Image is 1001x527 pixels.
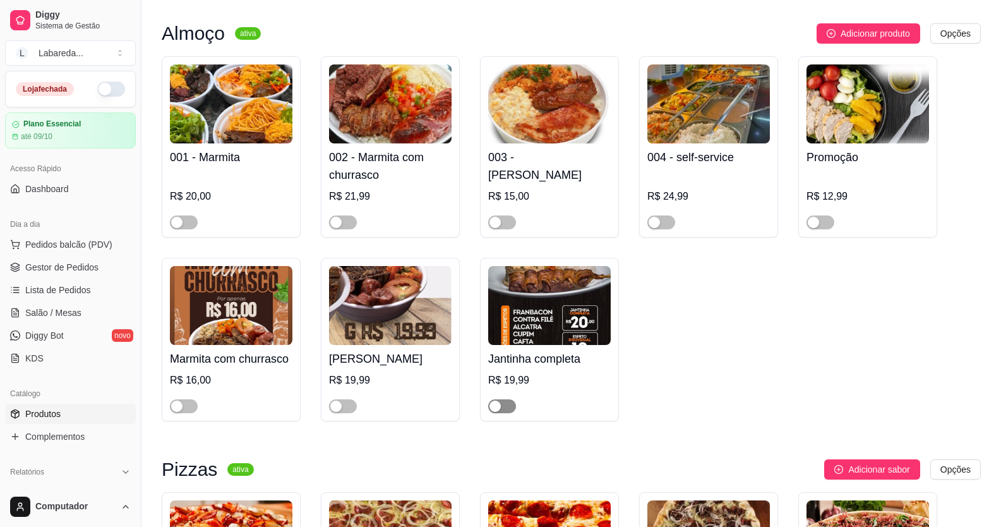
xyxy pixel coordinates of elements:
article: até 09/10 [21,131,52,142]
div: Catálogo [5,384,136,404]
span: Pedidos balcão (PDV) [25,238,112,251]
img: product-image [488,64,611,143]
h3: Almoço [162,26,225,41]
h4: 003 - [PERSON_NAME] [488,148,611,184]
span: Lista de Pedidos [25,284,91,296]
a: Diggy Botnovo [5,325,136,346]
h4: 004 - self-service [647,148,770,166]
span: KDS [25,352,44,365]
div: R$ 19,99 [329,373,452,388]
button: Opções [930,459,981,480]
h4: Jantinha completa [488,350,611,368]
span: Adicionar sabor [848,463,909,476]
img: product-image [329,266,452,345]
button: Adicionar produto [817,23,920,44]
span: Gestor de Pedidos [25,261,99,274]
div: R$ 16,00 [170,373,292,388]
img: product-image [329,64,452,143]
span: Adicionar produto [841,27,910,40]
span: Relatórios [10,467,44,477]
span: Relatórios de vendas [25,486,109,499]
img: product-image [647,64,770,143]
a: DiggySistema de Gestão [5,5,136,35]
sup: ativa [227,463,253,476]
h4: [PERSON_NAME] [329,350,452,368]
span: Sistema de Gestão [35,21,131,31]
img: product-image [488,266,611,345]
a: Salão / Mesas [5,303,136,323]
div: Dia a dia [5,214,136,234]
a: Relatórios de vendas [5,482,136,502]
div: R$ 15,00 [488,189,611,204]
div: R$ 24,99 [647,189,770,204]
a: Gestor de Pedidos [5,257,136,277]
span: Salão / Mesas [25,306,81,319]
span: Diggy Bot [25,329,64,342]
h4: Marmita com churrasco [170,350,292,368]
span: plus-circle [834,465,843,474]
a: Complementos [5,427,136,447]
div: R$ 21,99 [329,189,452,204]
span: Complementos [25,430,85,443]
a: KDS [5,348,136,368]
a: Dashboard [5,179,136,199]
button: Adicionar sabor [824,459,920,480]
h4: 002 - Marmita com churrasco [329,148,452,184]
a: Produtos [5,404,136,424]
a: Lista de Pedidos [5,280,136,300]
h4: 001 - Marmita [170,148,292,166]
span: plus-circle [827,29,836,38]
div: Labareda ... [39,47,83,59]
img: product-image [170,64,292,143]
div: Acesso Rápido [5,159,136,179]
button: Opções [930,23,981,44]
div: R$ 20,00 [170,189,292,204]
h3: Pizzas [162,462,217,477]
h4: Promoção [806,148,929,166]
sup: ativa [235,27,261,40]
img: product-image [806,64,929,143]
div: Loja fechada [16,82,74,96]
span: Opções [940,463,971,476]
a: Plano Essencialaté 09/10 [5,112,136,148]
span: L [16,47,28,59]
article: Plano Essencial [23,119,81,129]
span: Diggy [35,9,131,21]
button: Pedidos balcão (PDV) [5,234,136,255]
span: Computador [35,501,116,512]
button: Alterar Status [97,82,125,97]
span: Produtos [25,408,61,420]
button: Computador [5,492,136,522]
div: R$ 12,99 [806,189,929,204]
span: Opções [940,27,971,40]
img: product-image [170,266,292,345]
div: R$ 19,99 [488,373,611,388]
button: Select a team [5,40,136,66]
span: Dashboard [25,183,69,195]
